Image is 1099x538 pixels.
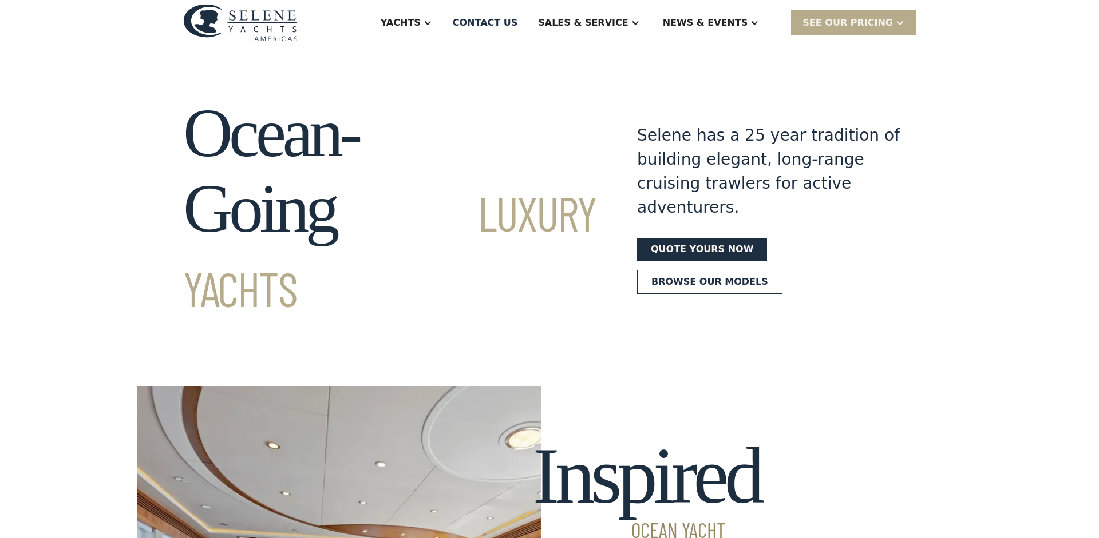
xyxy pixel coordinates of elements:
[637,270,782,294] a: Browse our models
[183,184,596,317] span: Luxury Yachts
[381,16,421,30] div: Yachts
[802,16,893,30] div: SEE Our Pricing
[663,16,748,30] div: News & EVENTS
[453,16,518,30] div: Contact US
[791,10,916,35] div: SEE Our Pricing
[637,238,767,261] a: Quote yours now
[183,4,298,41] img: logo
[538,16,628,30] div: Sales & Service
[637,123,900,220] div: Selene has a 25 year tradition of building elegant, long-range cruising trawlers for active adven...
[183,95,596,322] h1: Ocean-Going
